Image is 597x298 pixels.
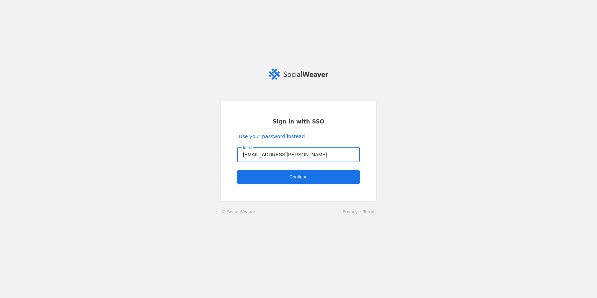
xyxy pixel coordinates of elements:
[237,170,360,184] button: Continue
[289,173,308,180] span: Continue
[343,210,358,214] a: Privacy
[273,118,325,126] span: Sign in with SSO
[222,208,256,215] a: © SocialWeaver
[358,208,363,215] li: ·
[243,150,354,159] input: Email
[239,133,305,140] a: Use your password instead
[243,144,252,150] mat-label: Email
[363,210,375,214] a: Terms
